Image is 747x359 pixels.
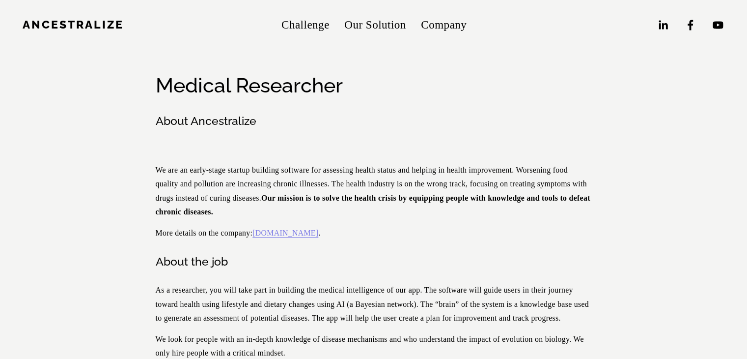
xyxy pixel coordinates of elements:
h2: Medical Researcher [156,72,592,99]
a: folder dropdown [421,13,467,36]
p: We are an early-stage startup building software for assessing health status and helping in health... [156,163,592,219]
a: Facebook [684,19,697,31]
a: LinkedIn [657,19,669,31]
a: YouTube [712,19,724,31]
a: Our Solution [344,13,406,36]
h3: About the job [156,254,592,269]
span: Company [421,15,467,35]
h3: About Ancestralize [156,113,592,129]
a: Ancestralize [23,18,124,31]
a: [DOMAIN_NAME] [252,229,318,237]
strong: Our mission is to solve the health crisis by equipping people with knowledge and tools to defeat ... [156,194,593,216]
p: More details on the company: . [156,226,592,240]
p: As a researcher, you will take part in building the medical intelligence of our app. The software... [156,283,592,325]
a: Challenge [281,13,330,36]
